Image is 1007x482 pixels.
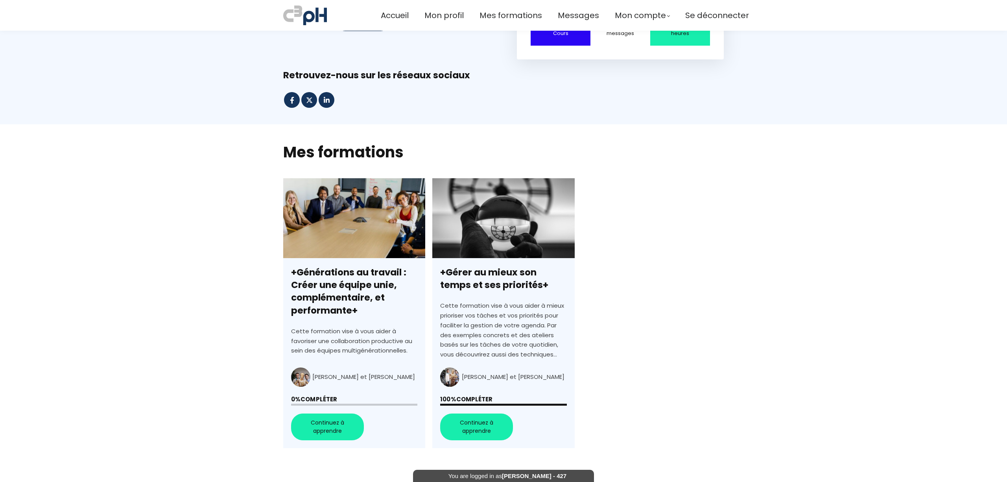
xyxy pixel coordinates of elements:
a: Messages [558,9,599,22]
img: a70bc7685e0efc0bd0b04b3506828469.jpeg [283,4,327,27]
div: messages [600,29,640,38]
div: Retrouvez-nous sur les réseaux sociaux [283,69,724,81]
a: Se déconnecter [685,9,749,22]
a: Mon profil [424,9,464,22]
h2: Mes formations [283,142,724,162]
span: Mon compte [615,9,666,22]
span: [PERSON_NAME] - 427 [502,473,566,479]
a: Mes formations [480,9,542,22]
div: Cours [540,29,581,38]
span: You are logged in as [448,473,566,479]
div: heures [660,29,700,38]
a: Accueil [381,9,409,22]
